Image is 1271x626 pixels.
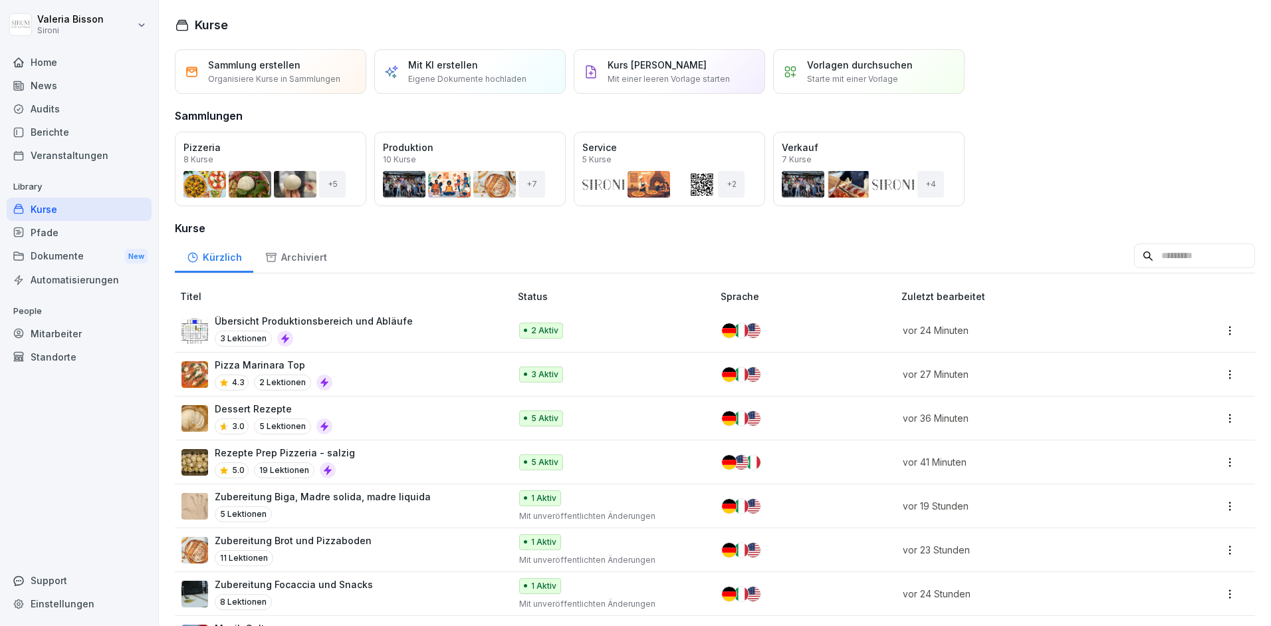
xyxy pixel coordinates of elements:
p: 4.3 [232,377,245,389]
p: Vorlagen durchsuchen [807,58,913,72]
p: Zuletzt bearbeitet [901,289,1165,303]
p: Verkauf [782,140,956,154]
a: Service5 Kurse+2 [574,132,765,206]
p: 5 Aktiv [531,456,558,468]
img: gxsr99ubtjittqjfg6pwkycm.png [181,581,208,607]
div: + 2 [718,171,745,198]
img: de.svg [722,543,737,557]
img: it.svg [734,323,749,338]
p: 8 Lektionen [215,594,272,610]
p: Pizzeria [183,140,358,154]
img: gmye01l4f1zcre5ud7hs9fxs.png [181,449,208,476]
p: 3 Aktiv [531,369,558,381]
img: de.svg [722,587,737,601]
img: it.svg [734,543,749,557]
img: it.svg [734,499,749,514]
h3: Kurse [175,220,1255,236]
p: Mit KI erstellen [408,58,478,72]
p: 19 Lektionen [254,462,314,478]
img: de.svg [722,367,737,382]
p: Starte mit einer Vorlage [807,73,898,85]
p: 10 Kurse [383,156,416,164]
p: vor 24 Stunden [903,587,1149,601]
img: de.svg [722,499,737,514]
p: 1 Aktiv [531,580,556,592]
a: Archiviert [253,239,338,273]
p: Mit unveröffentlichten Änderungen [519,554,700,566]
p: 11 Lektionen [215,550,273,566]
p: Rezepte Prep Pizzeria - salzig [215,446,355,460]
img: it.svg [734,367,749,382]
a: Verkauf7 Kurse+4 [773,132,965,206]
img: it.svg [746,455,760,470]
h1: Kurse [195,16,228,34]
p: 5.0 [232,464,245,476]
a: Einstellungen [7,592,152,615]
p: vor 19 Stunden [903,499,1149,513]
a: Mitarbeiter [7,322,152,345]
a: Automatisierungen [7,268,152,291]
p: Titel [180,289,513,303]
img: it.svg [734,411,749,426]
p: 5 Lektionen [254,418,311,434]
p: Organisiere Kurse in Sammlungen [208,73,340,85]
a: Berichte [7,120,152,144]
img: jnx4cumldtmuu36vvhh5e6s9.png [181,361,208,388]
a: Home [7,51,152,74]
p: Übersicht Produktionsbereich und Abläufe [215,314,413,328]
a: Standorte [7,345,152,369]
p: 5 Kurse [582,156,612,164]
img: us.svg [746,367,760,382]
img: w9nobtcttnghg4wslidxrrlr.png [181,537,208,563]
div: + 4 [917,171,944,198]
div: + 7 [519,171,545,198]
p: vor 24 Minuten [903,323,1149,337]
p: vor 23 Stunden [903,543,1149,557]
p: 3.0 [232,420,245,432]
a: Pizzeria8 Kurse+5 [175,132,366,206]
p: 2 Lektionen [254,375,311,391]
p: 2 Aktiv [531,325,558,337]
div: News [7,74,152,97]
p: Zubereitung Biga, Madre solida, madre liquida [215,490,431,504]
p: Produktion [383,140,557,154]
p: Sprache [721,289,896,303]
div: Support [7,569,152,592]
a: Audits [7,97,152,120]
p: 5 Aktiv [531,412,558,424]
p: vor 41 Minuten [903,455,1149,469]
img: us.svg [746,543,760,557]
p: 7 Kurse [782,156,812,164]
div: New [125,249,148,264]
img: de.svg [722,323,737,338]
img: ekvwbgorvm2ocewxw43lsusz.png [181,493,208,520]
p: Mit unveröffentlichten Änderungen [519,510,700,522]
p: People [7,301,152,322]
p: Dessert Rezepte [215,402,332,416]
a: Veranstaltungen [7,144,152,167]
a: Pfade [7,221,152,244]
p: Kurs [PERSON_NAME] [608,58,707,72]
a: DokumenteNew [7,244,152,269]
p: Library [7,176,152,198]
div: + 5 [319,171,346,198]
img: us.svg [746,411,760,426]
img: us.svg [734,455,749,470]
p: Pizza Marinara Top [215,358,332,372]
p: vor 27 Minuten [903,367,1149,381]
p: 3 Lektionen [215,331,272,347]
img: us.svg [746,587,760,601]
div: Kurse [7,198,152,221]
a: Kürzlich [175,239,253,273]
p: Sammlung erstellen [208,58,300,72]
p: Sironi [37,26,104,35]
p: Service [582,140,756,154]
p: 5 Lektionen [215,506,272,522]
